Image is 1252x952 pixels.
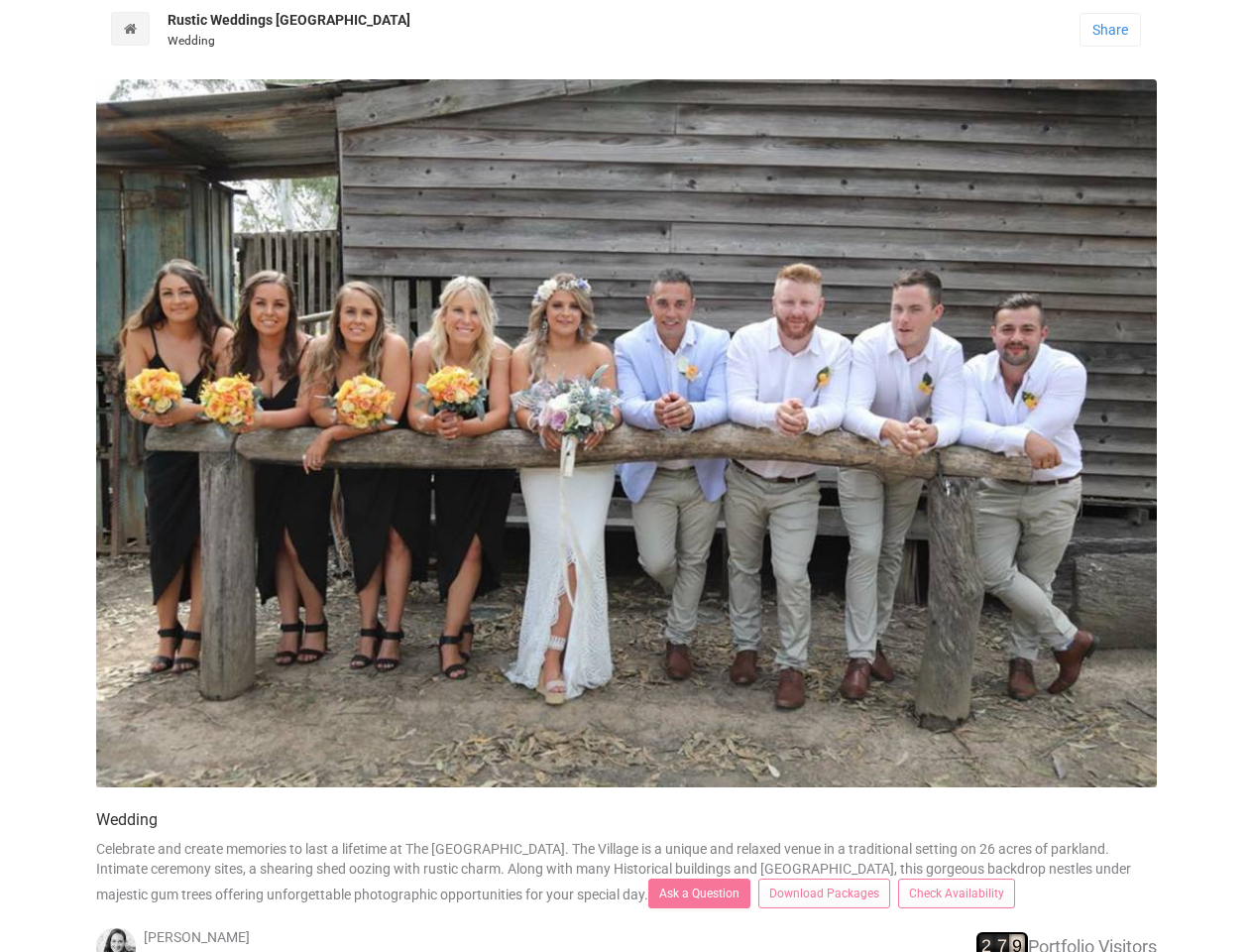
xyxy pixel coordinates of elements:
small: Wedding [168,34,215,48]
a: Ask a Question [648,879,750,908]
h4: Wedding [96,811,1157,829]
a: Share [1080,13,1141,47]
a: Download Packages [758,879,890,908]
strong: Rustic Weddings [GEOGRAPHIC_DATA] [168,12,410,28]
img: rusticweddings2.jpg [96,79,1157,787]
a: Check Availability [898,879,1015,908]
